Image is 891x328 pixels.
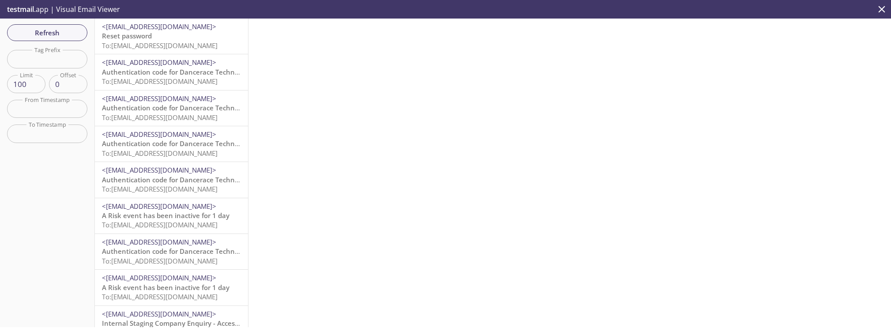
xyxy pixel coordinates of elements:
div: <[EMAIL_ADDRESS][DOMAIN_NAME]>Authentication code for Dancerace Technical TenantTo:[EMAIL_ADDRESS... [95,90,248,126]
button: Refresh [7,24,87,41]
span: Internal Staging Company Enquiry - Access PIN Code [102,319,269,328]
span: <[EMAIL_ADDRESS][DOMAIN_NAME]> [102,273,216,282]
span: <[EMAIL_ADDRESS][DOMAIN_NAME]> [102,22,216,31]
div: <[EMAIL_ADDRESS][DOMAIN_NAME]>Authentication code for Dancerace Technical TenantTo:[EMAIL_ADDRESS... [95,54,248,90]
span: <[EMAIL_ADDRESS][DOMAIN_NAME]> [102,94,216,103]
span: <[EMAIL_ADDRESS][DOMAIN_NAME]> [102,202,216,211]
span: <[EMAIL_ADDRESS][DOMAIN_NAME]> [102,166,216,174]
span: To: [EMAIL_ADDRESS][DOMAIN_NAME] [102,149,218,158]
span: <[EMAIL_ADDRESS][DOMAIN_NAME]> [102,238,216,246]
span: To: [EMAIL_ADDRESS][DOMAIN_NAME] [102,185,218,193]
div: <[EMAIL_ADDRESS][DOMAIN_NAME]>A Risk event has been inactive for 1 dayTo:[EMAIL_ADDRESS][DOMAIN_N... [95,270,248,305]
span: Authentication code for Dancerace Technical Tenant [102,247,270,256]
span: To: [EMAIL_ADDRESS][DOMAIN_NAME] [102,256,218,265]
span: Authentication code for Dancerace Technical Tenant [102,68,270,76]
span: To: [EMAIL_ADDRESS][DOMAIN_NAME] [102,292,218,301]
div: <[EMAIL_ADDRESS][DOMAIN_NAME]>A Risk event has been inactive for 1 dayTo:[EMAIL_ADDRESS][DOMAIN_N... [95,198,248,234]
span: <[EMAIL_ADDRESS][DOMAIN_NAME]> [102,58,216,67]
span: Reset password [102,31,152,40]
span: testmail [7,4,34,14]
span: Authentication code for Dancerace Technical Tenant [102,103,270,112]
div: <[EMAIL_ADDRESS][DOMAIN_NAME]>Authentication code for Dancerace Technical TenantTo:[EMAIL_ADDRESS... [95,126,248,162]
span: Refresh [14,27,80,38]
span: Authentication code for Dancerace Technical Tenant [102,139,270,148]
span: A Risk event has been inactive for 1 day [102,283,229,292]
span: To: [EMAIL_ADDRESS][DOMAIN_NAME] [102,113,218,122]
span: To: [EMAIL_ADDRESS][DOMAIN_NAME] [102,41,218,50]
span: To: [EMAIL_ADDRESS][DOMAIN_NAME] [102,77,218,86]
span: To: [EMAIL_ADDRESS][DOMAIN_NAME] [102,220,218,229]
div: <[EMAIL_ADDRESS][DOMAIN_NAME]>Reset passwordTo:[EMAIL_ADDRESS][DOMAIN_NAME] [95,19,248,54]
div: <[EMAIL_ADDRESS][DOMAIN_NAME]>Authentication code for Dancerace Technical TenantTo:[EMAIL_ADDRESS... [95,162,248,197]
div: <[EMAIL_ADDRESS][DOMAIN_NAME]>Authentication code for Dancerace Technical TenantTo:[EMAIL_ADDRESS... [95,234,248,269]
span: A Risk event has been inactive for 1 day [102,211,229,220]
span: <[EMAIL_ADDRESS][DOMAIN_NAME]> [102,130,216,139]
span: <[EMAIL_ADDRESS][DOMAIN_NAME]> [102,309,216,318]
span: Authentication code for Dancerace Technical Tenant [102,175,270,184]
